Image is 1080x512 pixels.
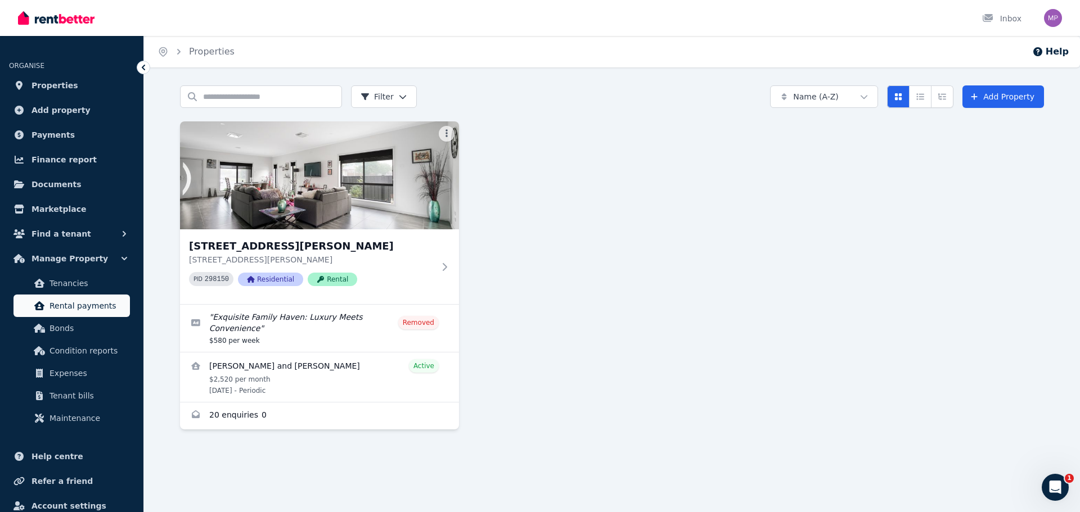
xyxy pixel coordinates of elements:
a: Refer a friend [9,470,134,492]
h3: [STREET_ADDRESS][PERSON_NAME] [189,238,434,254]
button: Manage Property [9,247,134,270]
span: Documents [31,178,82,191]
span: Help centre [31,450,83,463]
a: Maintenance [13,407,130,429]
span: Expenses [49,366,125,380]
span: Find a tenant [31,227,91,241]
img: RentBetter [18,10,94,26]
span: Tenancies [49,277,125,290]
iframe: Intercom live chat [1042,474,1069,501]
a: Documents [9,173,134,196]
a: Add Property [962,85,1044,108]
span: Refer a friend [31,474,93,488]
span: Filter [361,91,394,102]
button: Expanded list view [931,85,953,108]
img: 1 Yarra Way, Wollert [180,121,459,229]
span: Residential [238,273,303,286]
p: [STREET_ADDRESS][PERSON_NAME] [189,254,434,265]
span: Maintenance [49,411,125,425]
button: Help [1032,45,1069,58]
nav: Breadcrumb [144,36,248,67]
button: Compact list view [909,85,931,108]
div: Inbox [982,13,1021,24]
span: Marketplace [31,202,86,216]
a: Properties [189,46,235,57]
span: Name (A-Z) [793,91,839,102]
span: Add property [31,103,91,117]
code: 298150 [205,275,229,283]
a: Condition reports [13,339,130,362]
a: Help centre [9,445,134,468]
span: Bonds [49,321,125,335]
a: Edit listing: Exquisite Family Haven: Luxury Meets Convenience [180,305,459,352]
small: PID [193,276,202,282]
a: Marketplace [9,198,134,220]
span: Rental [308,273,357,286]
a: Finance report [9,148,134,171]
a: Enquiries for 1 Yarra Way, Wollert [180,402,459,429]
div: View options [887,85,953,108]
a: Bonds [13,317,130,339]
span: Finance report [31,153,97,166]
button: Find a tenant [9,223,134,245]
span: Condition reports [49,344,125,357]
a: 1 Yarra Way, Wollert[STREET_ADDRESS][PERSON_NAME][STREET_ADDRESS][PERSON_NAME]PID 298150Residenti... [180,121,459,304]
button: Card view [887,85,910,108]
button: Name (A-Z) [770,85,878,108]
span: Rental payments [49,299,125,312]
button: Filter [351,85,417,108]
a: Payments [9,124,134,146]
a: Tenancies [13,272,130,294]
span: Tenant bills [49,389,125,402]
a: View details for Tafadzwa Machirori and Tendai Mukundu [180,352,459,402]
a: Properties [9,74,134,97]
span: Properties [31,79,78,92]
a: Rental payments [13,294,130,317]
span: Manage Property [31,252,108,265]
span: ORGANISE [9,62,44,70]
img: Maria Poliviou [1044,9,1062,27]
span: Payments [31,128,75,142]
a: Tenant bills [13,384,130,407]
a: Add property [9,99,134,121]
a: Expenses [13,362,130,384]
button: More options [439,126,454,142]
span: 1 [1065,474,1074,483]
